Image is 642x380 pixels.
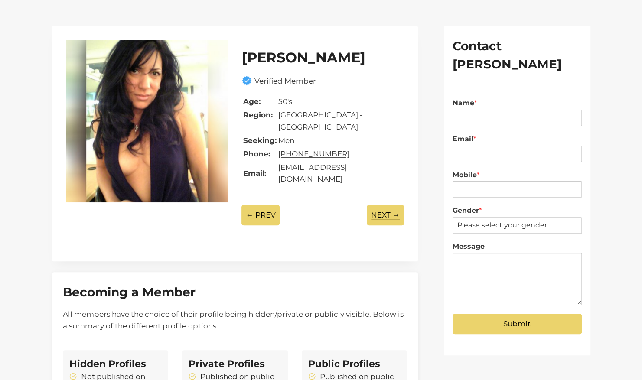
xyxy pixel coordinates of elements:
[367,205,404,225] p: NEXT →
[63,283,407,301] h2: Becoming a Member
[243,97,260,106] strong: Age:
[453,206,582,215] label: Gender
[278,149,349,158] a: [PHONE_NUMBER]
[277,95,403,108] td: 50's
[243,136,276,145] strong: Seeking:
[241,205,280,225] p: ← PREV
[453,314,582,334] button: Submit
[453,37,582,73] h2: Contact [PERSON_NAME]
[367,198,404,233] a: NEXT →
[277,161,403,185] td: [EMAIL_ADDRESS][DOMAIN_NAME]
[243,110,272,119] strong: Region:
[241,75,254,86] img: verified-badge.png
[453,242,582,251] label: Message
[243,169,266,178] strong: Email:
[453,99,582,108] label: Name
[63,309,407,332] p: All members have the choice of their profile being hidden/private or publicly visible. Below is a...
[254,75,316,87] p: Verified Member
[69,357,162,371] h4: Hidden Profiles
[453,171,582,180] label: Mobile
[241,47,404,68] h1: [PERSON_NAME]
[277,134,403,147] td: Men
[241,198,280,233] a: ← PREV
[308,357,401,371] h4: Public Profiles
[277,109,403,133] td: [GEOGRAPHIC_DATA] - [GEOGRAPHIC_DATA]
[243,149,270,158] strong: Phone:
[453,181,582,198] input: Mobile
[453,135,582,144] label: Email
[189,357,281,371] h4: Private Profiles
